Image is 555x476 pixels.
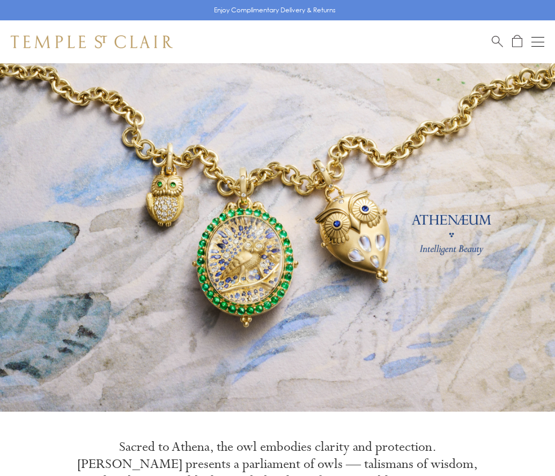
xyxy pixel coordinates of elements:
a: Open Shopping Bag [512,35,522,48]
button: Open navigation [531,35,544,48]
img: Temple St. Clair [11,35,173,48]
a: Search [492,35,503,48]
p: Enjoy Complimentary Delivery & Returns [214,5,336,16]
